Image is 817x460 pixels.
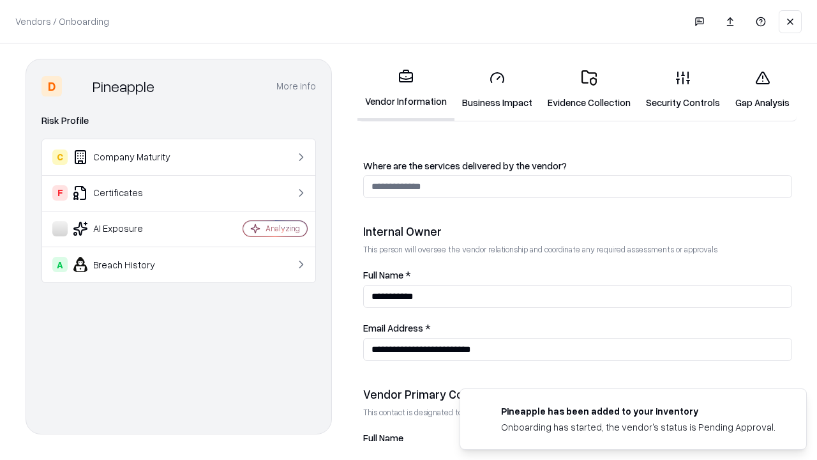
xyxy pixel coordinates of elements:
[15,15,109,28] p: Vendors / Onboarding
[52,185,68,201] div: F
[363,161,792,171] label: Where are the services delivered by the vendor?
[52,221,205,236] div: AI Exposure
[52,257,68,272] div: A
[52,185,205,201] div: Certificates
[363,323,792,333] label: Email Address *
[52,149,68,165] div: C
[52,149,205,165] div: Company Maturity
[363,407,792,418] p: This contact is designated to receive the assessment request from Shift
[41,76,62,96] div: D
[476,404,491,420] img: pineappleenergy.com
[52,257,205,272] div: Breach History
[501,404,776,418] div: Pineapple has been added to your inventory
[363,270,792,280] label: Full Name *
[41,113,316,128] div: Risk Profile
[363,244,792,255] p: This person will oversee the vendor relationship and coordinate any required assessments or appro...
[363,433,792,443] label: Full Name
[728,60,797,119] a: Gap Analysis
[266,223,300,234] div: Analyzing
[638,60,728,119] a: Security Controls
[501,420,776,434] div: Onboarding has started, the vendor's status is Pending Approval.
[93,76,154,96] div: Pineapple
[454,60,540,119] a: Business Impact
[276,75,316,98] button: More info
[67,76,87,96] img: Pineapple
[363,387,792,402] div: Vendor Primary Contact
[363,224,792,239] div: Internal Owner
[540,60,638,119] a: Evidence Collection
[357,59,454,121] a: Vendor Information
